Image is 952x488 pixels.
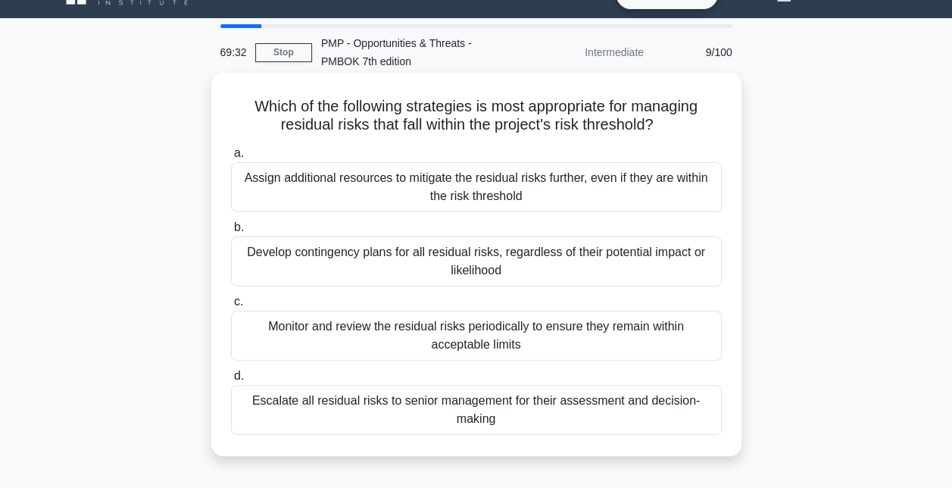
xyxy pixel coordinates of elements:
div: Develop contingency plans for all residual risks, regardless of their potential impact or likelihood [231,236,722,286]
h5: Which of the following strategies is most appropriate for managing residual risks that fall withi... [229,97,723,135]
span: a. [234,146,244,159]
div: Monitor and review the residual risks periodically to ensure they remain within acceptable limits [231,311,722,361]
div: Assign additional resources to mitigate the residual risks further, even if they are within the r... [231,162,722,212]
div: Intermediate [520,37,653,67]
div: Escalate all residual risks to senior management for their assessment and decision-making [231,385,722,435]
div: 69:32 [211,37,255,67]
span: c. [234,295,243,308]
a: Stop [255,43,312,62]
div: 9/100 [653,37,741,67]
div: PMP - Opportunities & Threats - PMBOK 7th edition [312,28,520,77]
span: b. [234,221,244,233]
span: d. [234,369,244,382]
